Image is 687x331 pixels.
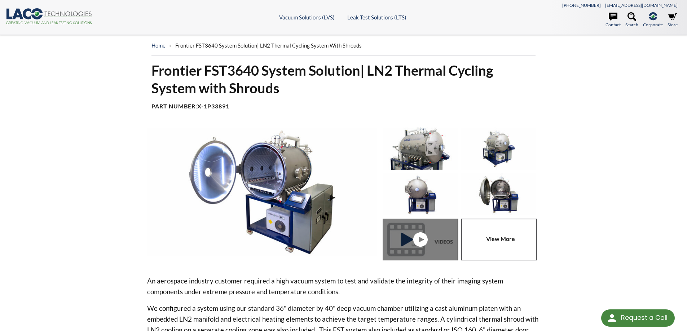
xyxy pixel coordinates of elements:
a: Search [625,12,638,28]
a: Leak Test Solutions (LTS) [347,14,406,21]
div: » [151,35,536,56]
img: Thermal Cycling System (TVAC) - Isometric View [461,128,536,169]
h4: Part Number: [151,103,536,110]
img: Thermal Cycling System (TVAC), port view [383,128,458,169]
div: Request a Call [621,309,668,326]
a: Store [668,12,678,28]
a: Vacuum Solutions (LVS) [279,14,335,21]
img: round button [606,312,618,324]
a: Contact [605,12,621,28]
div: Request a Call [601,309,675,327]
b: X-1P33891 [197,103,229,109]
p: An aerospace industry customer required a high vacuum system to test and validate the integrity o... [147,276,540,297]
img: Thermal Cycling System (TVAC), angled view, door open [147,128,377,256]
span: Frontier FST3640 System Solution| LN2 Thermal Cycling System with Shrouds [175,42,362,49]
a: [PHONE_NUMBER] [562,3,601,8]
a: [EMAIL_ADDRESS][DOMAIN_NAME] [605,3,678,8]
img: Thermal Cycling System (TVAC), front view, door open [461,173,536,215]
img: Thermal Cycling System (TVAC) - Front View [383,173,458,215]
span: Corporate [643,21,663,28]
h1: Frontier FST3640 System Solution| LN2 Thermal Cycling System with Shrouds [151,62,536,97]
a: Thermal Cycling System (TVAC) - Front View [383,219,461,260]
a: home [151,42,166,49]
